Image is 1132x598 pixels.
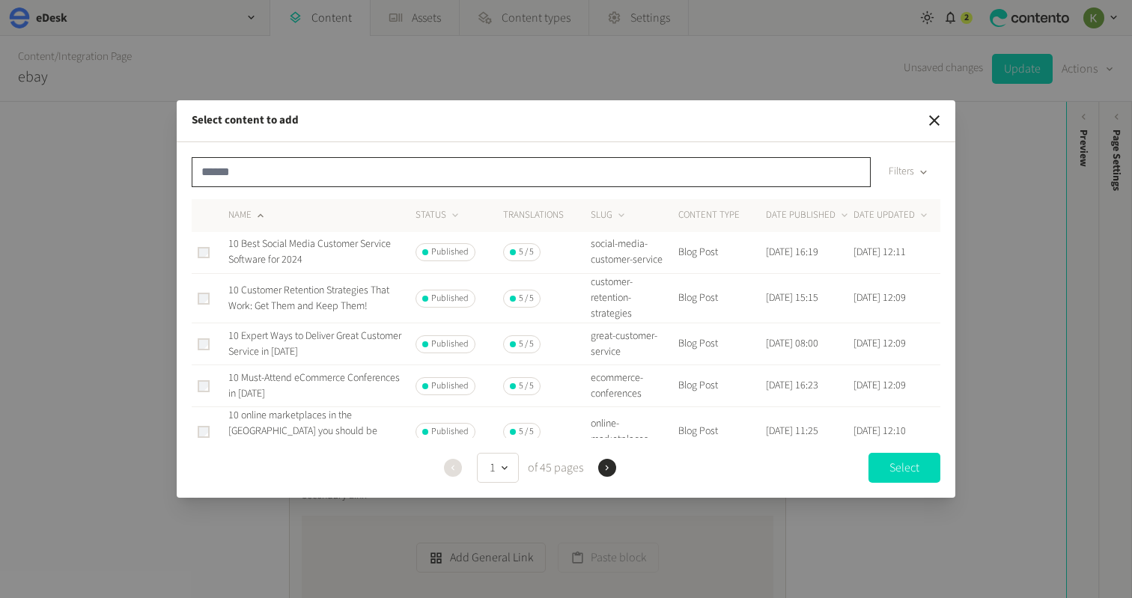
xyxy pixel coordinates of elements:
[853,208,930,223] button: DATE UPDATED
[416,208,461,223] button: STATUS
[228,208,267,223] button: NAME
[519,292,534,305] span: 5 / 5
[678,365,765,407] td: Blog Post
[590,232,678,274] td: social-media-customer-service
[477,453,519,483] button: 1
[519,245,534,259] span: 5 / 5
[192,112,299,129] h2: Select content to add
[877,157,940,187] button: Filters
[431,425,469,439] span: Published
[228,237,391,267] span: 10 Best Social Media Customer Service Software for 2024
[853,336,906,351] time: [DATE] 12:09
[766,378,818,393] time: [DATE] 16:23
[678,274,765,323] td: Blog Post
[853,424,906,439] time: [DATE] 12:10
[853,290,906,305] time: [DATE] 12:09
[766,245,818,260] time: [DATE] 16:19
[590,365,678,407] td: ecommerce-conferences
[766,208,850,223] button: DATE PUBLISHED
[889,164,914,180] span: Filters
[431,379,469,393] span: Published
[502,199,590,232] th: Translations
[431,292,469,305] span: Published
[678,323,765,365] td: Blog Post
[431,245,469,259] span: Published
[766,336,818,351] time: [DATE] 08:00
[519,379,534,393] span: 5 / 5
[431,338,469,351] span: Published
[228,408,377,454] span: 10 online marketplaces in the [GEOGRAPHIC_DATA] you should be selling on
[519,425,534,439] span: 5 / 5
[590,323,678,365] td: great-customer-service
[678,407,765,457] td: Blog Post
[853,378,906,393] time: [DATE] 12:09
[678,199,765,232] th: CONTENT TYPE
[228,283,389,314] span: 10 Customer Retention Strategies That Work: Get Them and Keep Them!
[766,424,818,439] time: [DATE] 11:25
[590,274,678,323] td: customer-retention-strategies
[228,370,400,401] span: 10 Must-Attend eCommerce Conferences in [DATE]
[525,459,583,477] span: of 45 pages
[590,407,678,457] td: online-marketplaces
[678,232,765,274] td: Blog Post
[228,329,401,359] span: 10 Expert Ways to Deliver Great Customer Service in [DATE]
[519,338,534,351] span: 5 / 5
[853,245,906,260] time: [DATE] 12:11
[591,208,627,223] button: SLUG
[766,290,818,305] time: [DATE] 15:15
[868,453,940,483] button: Select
